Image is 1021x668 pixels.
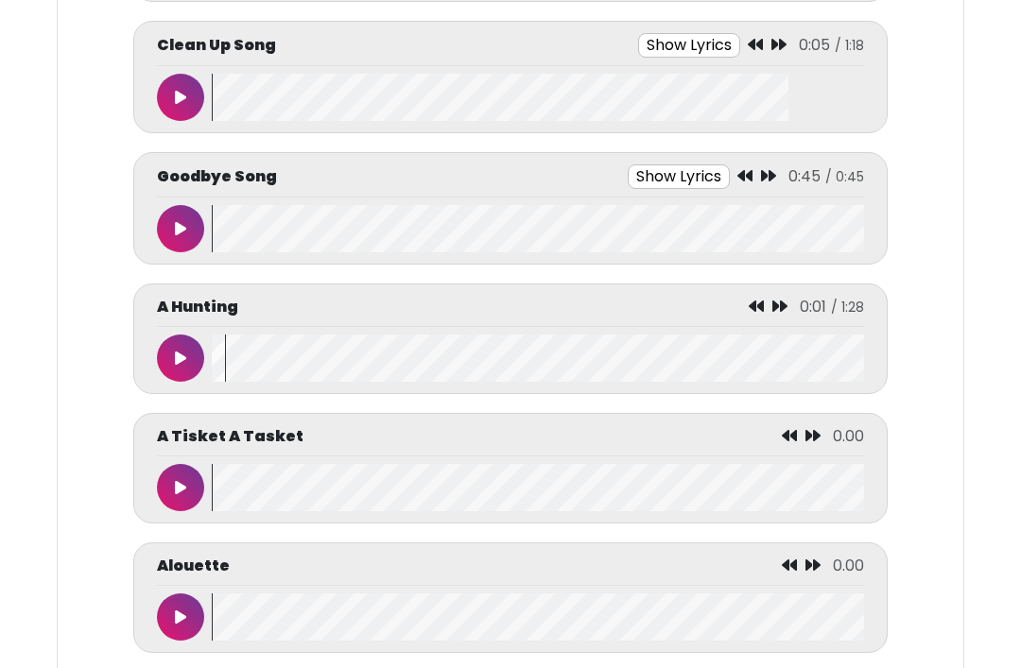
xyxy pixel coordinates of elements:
span: / 1:28 [831,298,864,317]
p: A Tisket A Tasket [157,425,303,448]
span: / 0:45 [825,167,864,186]
span: 0.00 [833,555,864,576]
p: Goodbye Song [157,165,277,188]
span: / 1:18 [835,36,864,55]
p: Alouette [157,555,230,577]
span: 0:45 [788,165,821,187]
p: A Hunting [157,296,238,318]
span: 0:05 [799,34,830,56]
button: Show Lyrics [628,164,730,189]
span: 0:01 [800,296,826,317]
p: Clean Up Song [157,34,276,57]
span: 0.00 [833,425,864,447]
button: Show Lyrics [638,33,740,58]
